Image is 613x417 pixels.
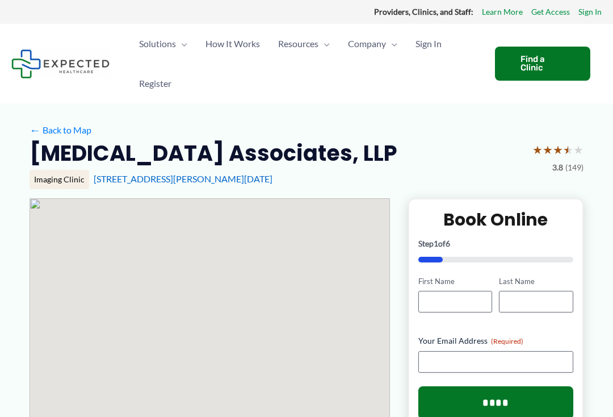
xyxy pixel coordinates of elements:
[495,47,590,81] a: Find a Clinic
[30,170,89,189] div: Imaging Clinic
[552,160,563,175] span: 3.8
[482,5,523,19] a: Learn More
[491,337,523,345] span: (Required)
[318,24,330,64] span: Menu Toggle
[130,24,484,103] nav: Primary Site Navigation
[196,24,269,64] a: How It Works
[205,24,260,64] span: How It Works
[278,24,318,64] span: Resources
[563,139,573,160] span: ★
[339,24,406,64] a: CompanyMenu Toggle
[543,139,553,160] span: ★
[531,5,570,19] a: Get Access
[578,5,602,19] a: Sign In
[415,24,442,64] span: Sign In
[418,276,493,287] label: First Name
[446,239,450,248] span: 6
[30,122,91,139] a: ←Back to Map
[418,208,573,231] h2: Book Online
[553,139,563,160] span: ★
[348,24,386,64] span: Company
[499,276,573,287] label: Last Name
[30,139,397,167] h2: [MEDICAL_DATA] Associates, LLP
[532,139,543,160] span: ★
[386,24,397,64] span: Menu Toggle
[94,173,272,184] a: [STREET_ADDRESS][PERSON_NAME][DATE]
[434,239,438,248] span: 1
[406,24,451,64] a: Sign In
[130,64,180,103] a: Register
[30,124,40,135] span: ←
[139,24,176,64] span: Solutions
[269,24,339,64] a: ResourcesMenu Toggle
[176,24,187,64] span: Menu Toggle
[139,64,171,103] span: Register
[573,139,583,160] span: ★
[565,160,583,175] span: (149)
[374,7,473,16] strong: Providers, Clinics, and Staff:
[11,49,110,78] img: Expected Healthcare Logo - side, dark font, small
[130,24,196,64] a: SolutionsMenu Toggle
[418,240,573,248] p: Step of
[418,335,573,347] label: Your Email Address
